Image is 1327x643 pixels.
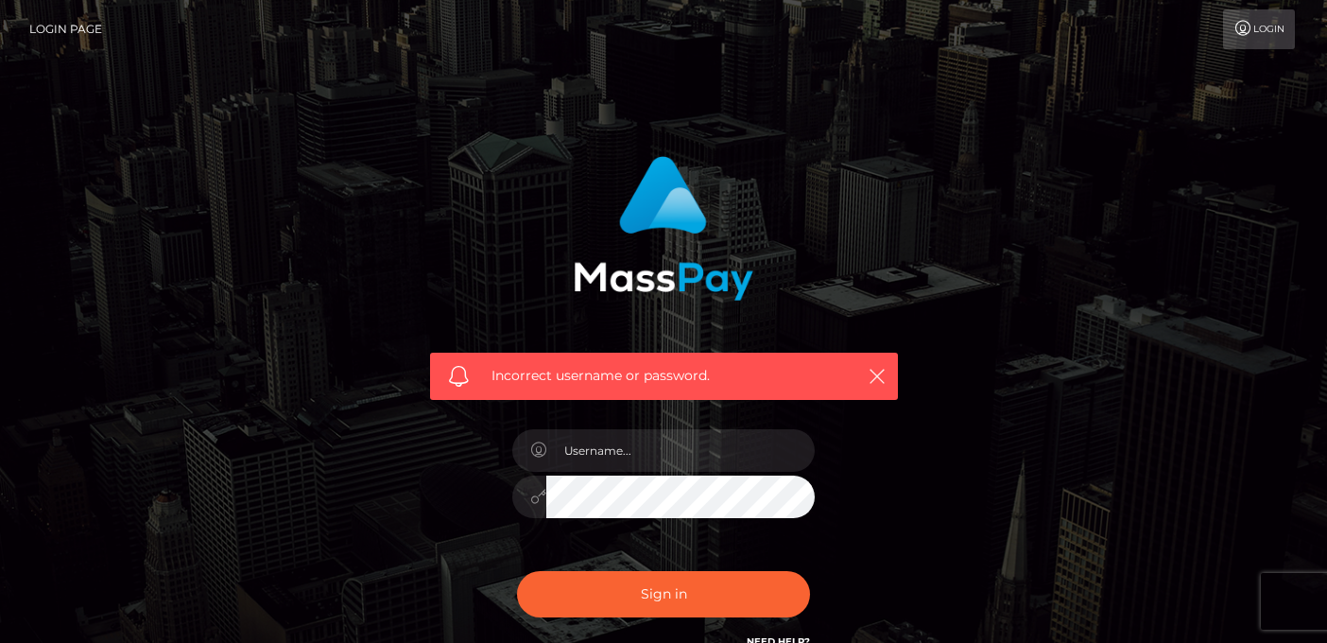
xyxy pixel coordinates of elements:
input: Username... [546,429,815,472]
span: Incorrect username or password. [491,366,836,386]
img: MassPay Login [574,156,753,301]
a: Login [1223,9,1295,49]
button: Sign in [517,571,810,617]
a: Login Page [29,9,102,49]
